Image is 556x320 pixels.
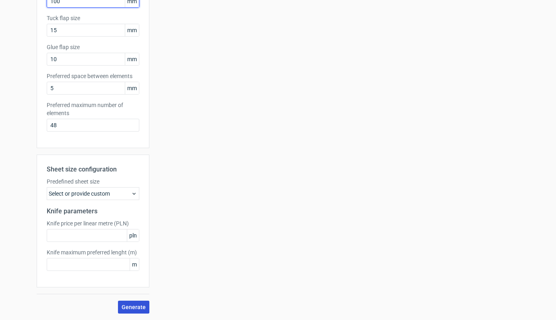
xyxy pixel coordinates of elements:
[127,229,139,242] span: pln
[47,178,139,186] label: Predefined sheet size
[125,24,139,36] span: mm
[47,219,139,227] label: Knife price per linear metre (PLN)
[122,304,146,310] span: Generate
[47,101,139,117] label: Preferred maximum number of elements
[47,187,139,200] div: Select or provide custom
[125,82,139,94] span: mm
[118,301,149,314] button: Generate
[47,43,139,51] label: Glue flap size
[47,165,139,174] h2: Sheet size configuration
[125,53,139,65] span: mm
[130,258,139,270] span: m
[47,72,139,80] label: Preferred space between elements
[47,206,139,216] h2: Knife parameters
[47,14,139,22] label: Tuck flap size
[47,248,139,256] label: Knife maximum preferred lenght (m)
